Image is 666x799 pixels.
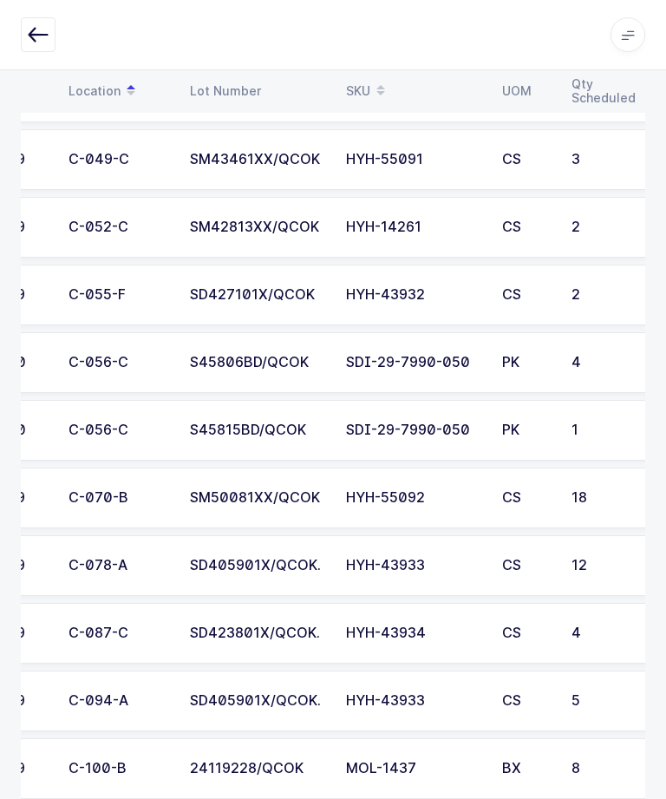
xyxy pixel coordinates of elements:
[69,287,169,303] div: C-055-F
[502,625,551,641] div: CS
[502,219,551,235] div: CS
[502,422,551,438] div: PK
[346,76,481,106] div: SKU
[502,761,551,776] div: BX
[190,152,325,167] div: SM43461XX/QCOK
[69,422,169,438] div: C-056-C
[571,490,629,506] div: 18
[346,625,481,641] div: HYH-43934
[346,693,481,709] div: HYH-43933
[571,77,629,105] div: Qty Scheduled
[571,761,629,776] div: 8
[69,761,169,776] div: C-100-B
[69,355,169,370] div: C-056-C
[190,84,325,98] div: Lot Number
[502,84,551,98] div: UOM
[190,693,325,709] div: SD405901X/QCOK.
[69,219,169,235] div: C-052-C
[571,287,629,303] div: 2
[346,152,481,167] div: HYH-55091
[571,422,629,438] div: 1
[571,152,629,167] div: 3
[502,355,551,370] div: PK
[69,490,169,506] div: C-070-B
[69,152,169,167] div: C-049-C
[69,625,169,641] div: C-087-C
[502,287,551,303] div: CS
[190,355,325,370] div: S45806BD/QCOK
[190,219,325,235] div: SM42813XX/QCOK
[69,693,169,709] div: C-094-A
[346,558,481,573] div: HYH-43933
[190,625,325,641] div: SD423801X/QCOK.
[346,490,481,506] div: HYH-55092
[346,219,481,235] div: HYH-14261
[190,490,325,506] div: SM50081XX/QCOK
[571,693,629,709] div: 5
[190,422,325,438] div: S45815BD/QCOK
[69,558,169,573] div: C-078-A
[346,355,481,370] div: SDI-29-7990-050
[69,76,169,106] div: Location
[346,761,481,776] div: MOL-1437
[502,558,551,573] div: CS
[190,761,325,776] div: 24119228/QCOK
[571,355,629,370] div: 4
[502,490,551,506] div: CS
[502,152,551,167] div: CS
[502,693,551,709] div: CS
[190,287,325,303] div: SD427101X/QCOK
[571,625,629,641] div: 4
[571,219,629,235] div: 2
[346,422,481,438] div: SDI-29-7990-050
[571,558,629,573] div: 12
[346,287,481,303] div: HYH-43932
[190,558,325,573] div: SD405901X/QCOK.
